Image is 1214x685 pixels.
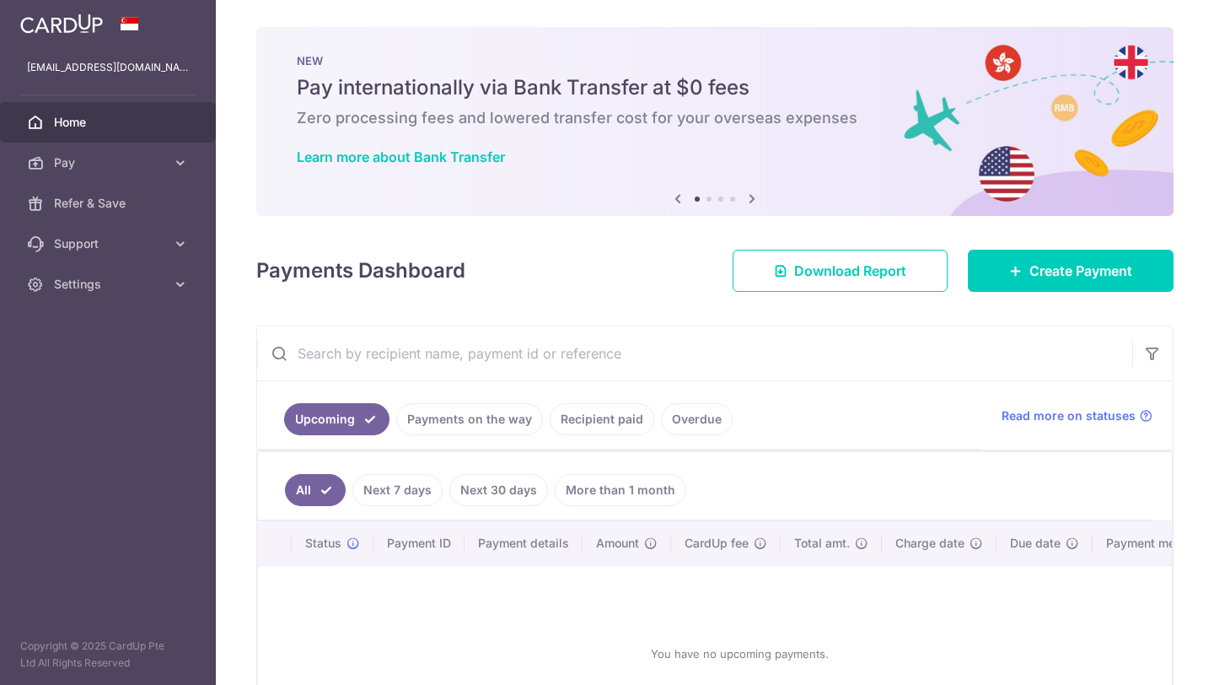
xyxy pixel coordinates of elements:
img: Bank transfer banner [256,27,1174,216]
h5: Pay internationally via Bank Transfer at $0 fees [297,74,1133,101]
p: [EMAIL_ADDRESS][DOMAIN_NAME] [27,59,189,76]
a: Next 30 days [449,474,548,506]
th: Payment details [465,521,583,565]
a: Overdue [661,403,733,435]
span: Charge date [895,535,964,552]
span: Read more on statuses [1002,407,1136,424]
span: Total amt. [794,535,850,552]
span: Due date [1010,535,1061,552]
a: Read more on statuses [1002,407,1152,424]
span: Amount [596,535,639,552]
span: Home [54,114,165,131]
span: Status [305,535,341,552]
th: Payment ID [373,521,465,565]
a: More than 1 month [555,474,686,506]
span: CardUp fee [685,535,749,552]
span: Create Payment [1029,261,1132,281]
span: Settings [54,276,165,293]
a: Download Report [733,250,948,292]
h4: Payments Dashboard [256,256,465,286]
a: Create Payment [968,250,1174,292]
span: Support [54,235,165,252]
h6: Zero processing fees and lowered transfer cost for your overseas expenses [297,108,1133,128]
span: Download Report [794,261,906,281]
img: CardUp [20,13,103,34]
a: Payments on the way [396,403,543,435]
a: Upcoming [284,403,389,435]
input: Search by recipient name, payment id or reference [257,326,1132,380]
a: Recipient paid [550,403,654,435]
span: Pay [54,154,165,171]
a: All [285,474,346,506]
a: Next 7 days [352,474,443,506]
a: Learn more about Bank Transfer [297,148,505,165]
p: NEW [297,54,1133,67]
span: Refer & Save [54,195,165,212]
